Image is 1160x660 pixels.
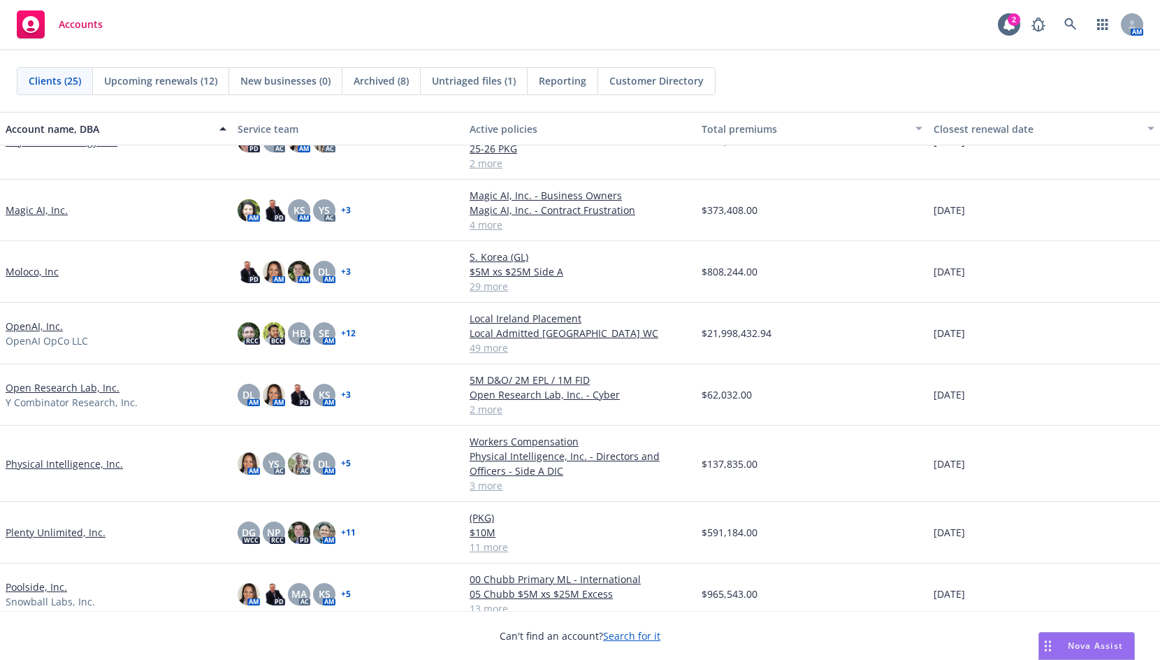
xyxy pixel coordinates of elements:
a: Magic AI, Inc. - Contract Frustration [470,203,690,217]
span: KS [319,387,331,402]
span: $591,184.00 [702,525,757,540]
span: YS [319,203,330,217]
a: (PKG) [470,510,690,525]
a: Open Research Lab, Inc. - Cyber [470,387,690,402]
span: Untriaged files (1) [432,73,516,88]
span: Reporting [539,73,586,88]
img: photo [288,452,310,475]
div: Closest renewal date [934,122,1139,136]
img: photo [288,522,310,544]
span: Accounts [59,19,103,30]
span: DL [242,387,255,402]
a: Physical Intelligence, Inc. [6,457,123,471]
span: [DATE] [934,587,965,601]
span: $808,244.00 [702,264,757,279]
a: + 11 [341,529,356,537]
button: Service team [232,112,464,145]
span: Nova Assist [1068,640,1123,652]
a: + 5 [341,459,351,468]
img: photo [263,384,285,406]
img: photo [288,261,310,283]
img: photo [238,583,260,605]
a: + 3 [341,206,351,215]
a: + 12 [341,329,356,338]
span: [DATE] [934,203,965,217]
a: 11 more [470,540,690,554]
a: S. Korea (GL) [470,250,690,264]
span: Y Combinator Research, Inc. [6,395,138,410]
div: Total premiums [702,122,907,136]
a: $10M [470,525,690,540]
span: New businesses (0) [240,73,331,88]
span: $21,998,432.94 [702,326,771,340]
img: photo [238,261,260,283]
a: 2 more [470,156,690,171]
span: Upcoming renewals (12) [104,73,217,88]
a: OpenAI, Inc. [6,319,63,333]
span: Archived (8) [354,73,409,88]
a: 29 more [470,279,690,294]
div: Active policies [470,122,690,136]
a: Workers Compensation [470,434,690,449]
a: Local Admitted [GEOGRAPHIC_DATA] WC [470,326,690,340]
span: DL [318,264,331,279]
a: Open Research Lab, Inc. [6,380,119,395]
a: Search for it [603,629,660,643]
span: DL [318,457,331,471]
img: photo [238,452,260,475]
img: photo [238,199,260,222]
img: photo [238,322,260,345]
a: 4 more [470,217,690,232]
a: + 5 [341,590,351,598]
span: [DATE] [934,457,965,471]
span: NP [267,525,281,540]
span: [DATE] [934,326,965,340]
a: + 1 [341,137,351,145]
a: 49 more [470,340,690,355]
div: Drag to move [1039,633,1057,659]
a: Report a Bug [1024,10,1052,38]
span: KS [319,587,331,601]
a: 05 Chubb $5M xs $25M Excess [470,587,690,601]
a: Physical Intelligence, Inc. - Directors and Officers - Side A DIC [470,449,690,478]
a: + 3 [341,268,351,276]
span: HB [292,326,306,340]
a: Accounts [11,5,108,44]
span: [DATE] [934,387,965,402]
div: Service team [238,122,458,136]
a: Local Ireland Placement [470,311,690,326]
span: $62,032.00 [702,387,752,402]
button: Active policies [464,112,696,145]
span: Clients (25) [29,73,81,88]
div: Account name, DBA [6,122,211,136]
span: DG [242,525,256,540]
a: Switch app [1089,10,1117,38]
span: Customer Directory [609,73,704,88]
img: photo [313,522,335,544]
img: photo [263,583,285,605]
button: Closest renewal date [928,112,1160,145]
span: $137,835.00 [702,457,757,471]
span: [DATE] [934,525,965,540]
img: photo [263,322,285,345]
a: Magic AI, Inc. [6,203,68,217]
a: Search [1057,10,1085,38]
a: + 3 [341,391,351,399]
a: Poolside, Inc. [6,580,67,594]
img: photo [263,199,285,222]
a: Moloco, Inc [6,264,59,279]
span: YS [268,457,280,471]
a: 3 more [470,478,690,493]
a: $5M xs $25M Side A [470,264,690,279]
a: 25-26 PKG [470,141,690,156]
div: 2 [1008,13,1020,26]
button: Nova Assist [1038,632,1135,660]
img: photo [288,384,310,406]
span: OpenAI OpCo LLC [6,333,88,348]
span: $373,408.00 [702,203,757,217]
span: [DATE] [934,264,965,279]
img: photo [263,261,285,283]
